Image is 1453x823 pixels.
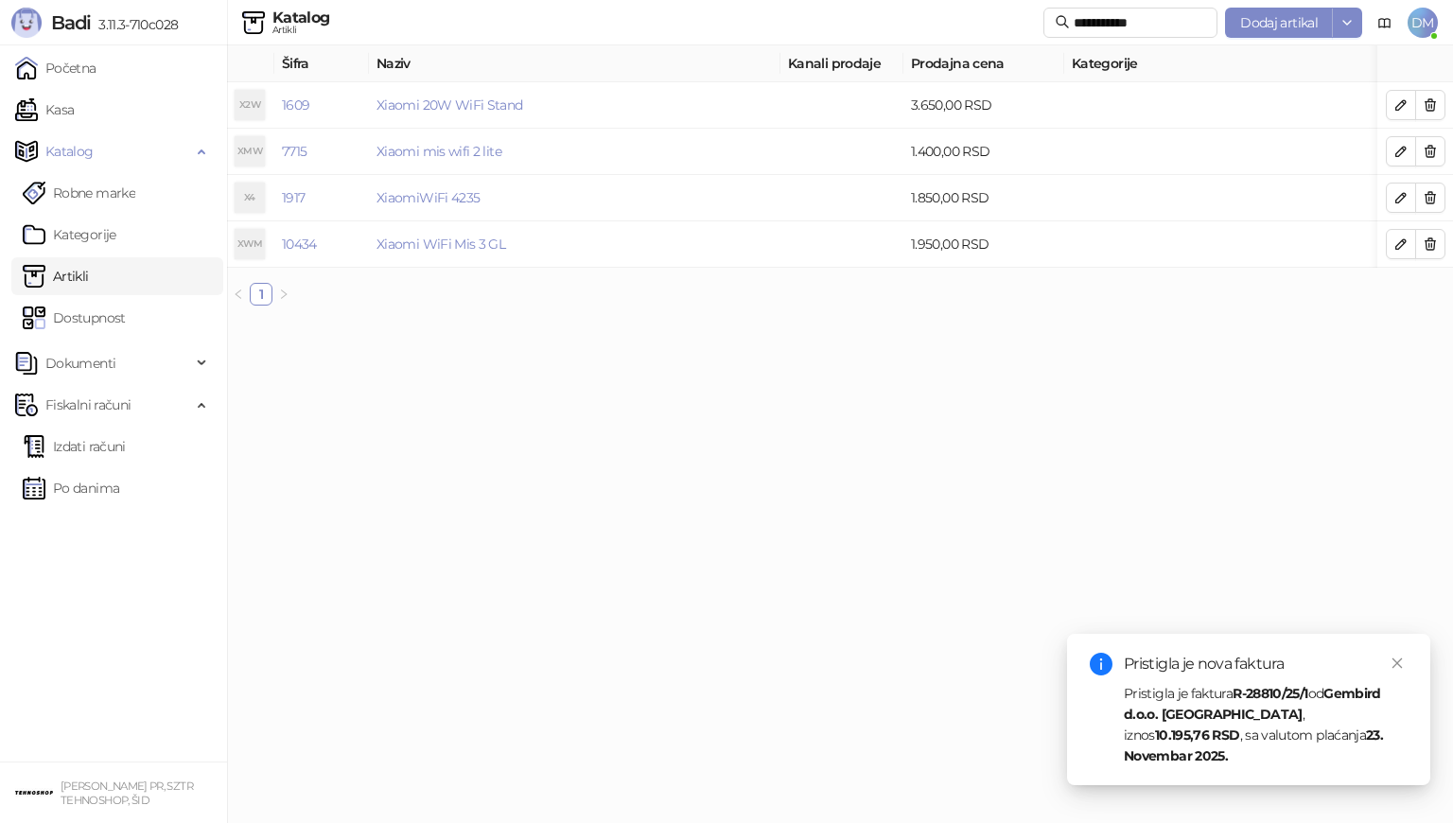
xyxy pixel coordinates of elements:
[61,779,193,807] small: [PERSON_NAME] PR, SZTR TEHNOSHOP, ŠID
[272,10,330,26] div: Katalog
[1408,8,1438,38] span: DM
[1233,685,1307,702] strong: R-28810/25/1
[23,469,119,507] a: Po danima
[903,129,1064,175] td: 1.400,00 RSD
[235,90,265,120] div: X2W
[780,45,903,82] th: Kanali prodaje
[1370,8,1400,38] a: Dokumentacija
[369,82,780,129] td: Xiaomi 20W WiFi Stand
[242,11,265,34] img: Artikli
[15,91,74,129] a: Kasa
[250,283,272,306] li: 1
[272,283,295,306] button: right
[227,283,250,306] button: left
[903,82,1064,129] td: 3.650,00 RSD
[903,221,1064,268] td: 1.950,00 RSD
[282,96,309,114] a: 1609
[23,428,126,465] a: Izdati računi
[369,129,780,175] td: Xiaomi mis wifi 2 lite
[15,49,96,87] a: Početna
[369,175,780,221] td: XiaomiWiFi 4235
[23,174,135,212] a: Robne marke
[1090,653,1112,675] span: info-circle
[282,189,305,206] a: 1917
[23,216,116,254] a: Kategorije
[23,299,126,337] a: Dostupnost
[376,189,480,206] a: XiaomiWiFi 4235
[1225,8,1333,38] button: Dodaj artikal
[233,289,244,300] span: left
[45,344,115,382] span: Dokumenti
[376,236,505,253] a: Xiaomi WiFi Mis 3 GL
[1391,657,1404,670] span: close
[272,26,330,35] div: Artikli
[903,45,1064,82] th: Prodajna cena
[235,183,265,213] div: X4
[369,45,780,82] th: Naziv
[1155,727,1240,744] strong: 10.195,76 RSD
[278,289,289,300] span: right
[369,221,780,268] td: Xiaomi WiFi Mis 3 GL
[23,257,89,295] a: ArtikliArtikli
[376,143,501,160] a: Xiaomi mis wifi 2 lite
[235,229,265,259] div: XWM
[282,143,306,160] a: 7715
[15,774,53,812] img: 64x64-companyLogo-68805acf-9e22-4a20-bcb3-9756868d3d19.jpeg
[1124,653,1408,675] div: Pristigla je nova faktura
[1124,683,1408,766] div: Pristigla je faktura od , iznos , sa valutom plaćanja
[51,11,91,34] span: Badi
[903,175,1064,221] td: 1.850,00 RSD
[45,386,131,424] span: Fiskalni računi
[251,284,271,305] a: 1
[272,283,295,306] li: Sledeća strana
[274,45,369,82] th: Šifra
[45,132,94,170] span: Katalog
[282,236,317,253] a: 10434
[1387,653,1408,674] a: Close
[227,283,250,306] li: Prethodna strana
[1240,14,1318,31] span: Dodaj artikal
[91,16,178,33] span: 3.11.3-710c028
[235,136,265,166] div: XMW
[1072,53,1449,74] span: Kategorije
[376,96,523,114] a: Xiaomi 20W WiFi Stand
[11,8,42,38] img: Logo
